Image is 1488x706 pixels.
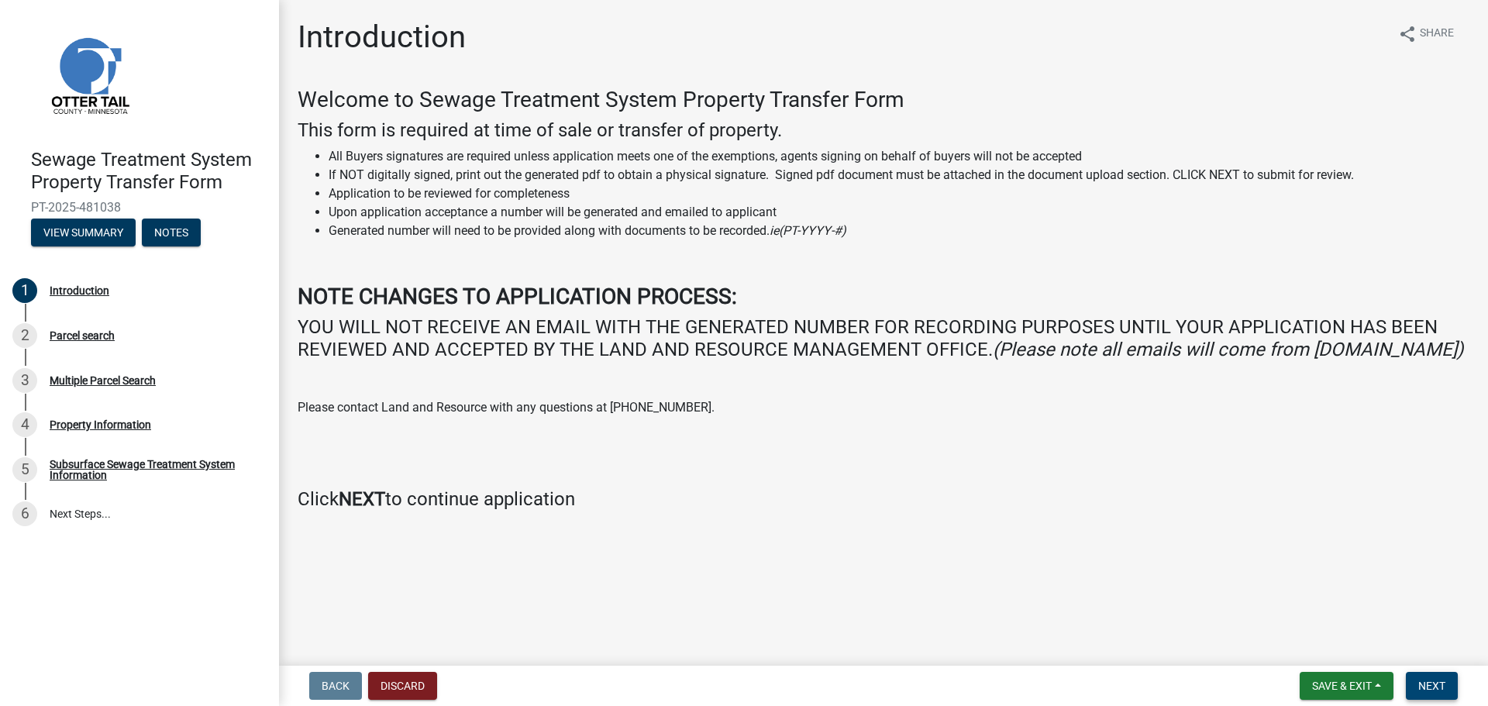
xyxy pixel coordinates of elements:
[770,223,846,238] i: ie(PT-YYYY-#)
[12,457,37,482] div: 5
[368,672,437,700] button: Discard
[298,19,466,56] h1: Introduction
[142,219,201,246] button: Notes
[1420,25,1454,43] span: Share
[31,200,248,215] span: PT-2025-481038
[298,284,737,309] strong: NOTE CHANGES TO APPLICATION PROCESS:
[12,278,37,303] div: 1
[1386,19,1466,49] button: shareShare
[12,412,37,437] div: 4
[31,219,136,246] button: View Summary
[309,672,362,700] button: Back
[298,488,1469,511] h4: Click to continue application
[329,184,1469,203] li: Application to be reviewed for completeness
[339,488,385,510] strong: NEXT
[31,227,136,239] wm-modal-confirm: Summary
[1300,672,1393,700] button: Save & Exit
[329,222,1469,240] li: Generated number will need to be provided along with documents to be recorded.
[298,119,1469,142] h4: This form is required at time of sale or transfer of property.
[1418,680,1445,692] span: Next
[50,330,115,341] div: Parcel search
[298,316,1469,361] h4: YOU WILL NOT RECEIVE AN EMAIL WITH THE GENERATED NUMBER FOR RECORDING PURPOSES UNTIL YOUR APPLICA...
[142,227,201,239] wm-modal-confirm: Notes
[31,16,147,133] img: Otter Tail County, Minnesota
[12,501,37,526] div: 6
[31,149,267,194] h4: Sewage Treatment System Property Transfer Form
[329,166,1469,184] li: If NOT digitally signed, print out the generated pdf to obtain a physical signature. Signed pdf d...
[298,398,1469,417] p: Please contact Land and Resource with any questions at [PHONE_NUMBER].
[50,375,156,386] div: Multiple Parcel Search
[1406,672,1458,700] button: Next
[298,87,1469,113] h3: Welcome to Sewage Treatment System Property Transfer Form
[329,147,1469,166] li: All Buyers signatures are required unless application meets one of the exemptions, agents signing...
[12,368,37,393] div: 3
[50,285,109,296] div: Introduction
[50,459,254,480] div: Subsurface Sewage Treatment System Information
[1398,25,1417,43] i: share
[329,203,1469,222] li: Upon application acceptance a number will be generated and emailed to applicant
[1312,680,1372,692] span: Save & Exit
[50,419,151,430] div: Property Information
[993,339,1463,360] i: (Please note all emails will come from [DOMAIN_NAME])
[322,680,350,692] span: Back
[12,323,37,348] div: 2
